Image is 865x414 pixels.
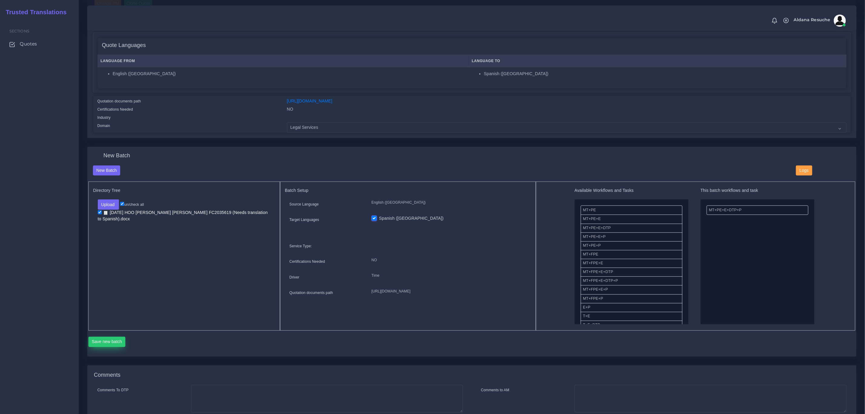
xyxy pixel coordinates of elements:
[371,199,527,206] p: English ([GEOGRAPHIC_DATA])
[707,205,808,215] li: MT+PE+E+DTP+P
[93,188,276,193] h5: Directory Tree
[484,71,843,77] li: Spanish ([GEOGRAPHIC_DATA])
[800,168,809,173] span: Logs
[2,8,67,16] h2: Trusted Translations
[794,18,830,22] span: Aldana Resuche
[97,98,141,104] label: Quotation documents path
[94,372,121,379] h4: Comments
[834,15,846,27] img: avatar
[104,152,130,159] h4: New Batch
[97,107,133,112] label: Certifications Needed
[481,387,510,393] label: Comments to AM
[120,202,124,206] input: un/check all
[581,294,682,303] li: MT+FPE+P
[581,241,682,250] li: MT+PE+P
[581,215,682,224] li: MT+PE+E
[581,205,682,215] li: MT+PE
[581,321,682,330] li: T+E+DTP
[93,168,121,172] a: New Batch
[469,55,847,67] th: Language To
[289,217,319,222] label: Target Languages
[371,288,527,295] p: [URL][DOMAIN_NAME]
[97,387,129,393] label: Comments To DTP
[379,215,444,222] label: Spanish ([GEOGRAPHIC_DATA])
[289,243,312,249] label: Service Type:
[289,259,325,264] label: Certifications Needed
[5,38,74,50] a: Quotes
[791,15,848,27] a: Aldana Resucheavatar
[98,199,119,210] button: Upload
[9,29,29,33] span: Sections
[581,303,682,312] li: E+P
[97,55,469,67] th: Language From
[371,272,527,279] p: Time
[289,202,319,207] label: Source Language
[581,250,682,259] li: MT+FPE
[2,7,67,17] a: Trusted Translations
[93,165,121,176] button: New Batch
[97,115,111,120] label: Industry
[289,275,299,280] label: Driver
[282,106,851,114] div: NO
[289,290,333,295] label: Quotation documents path
[581,276,682,285] li: MT+FPE+E+DTP+P
[20,41,37,47] span: Quotes
[113,71,465,77] li: English ([GEOGRAPHIC_DATA])
[701,188,814,193] h5: This batch workflows and task
[581,268,682,277] li: MT+FPE+E+DTP
[581,285,682,294] li: MT+FPE+E+P
[581,312,682,321] li: T+E
[371,257,527,263] p: NO
[97,123,110,129] label: Domain
[796,165,812,176] button: Logs
[120,202,144,207] label: un/check all
[285,188,531,193] h5: Batch Setup
[98,210,268,222] a: [DATE] HOO [PERSON_NAME] [PERSON_NAME] FC2035619 (Needs translation to Spanish).docx
[102,42,146,49] h4: Quote Languages
[575,188,688,193] h5: Available Workflows and Tasks
[581,224,682,233] li: MT+PE+E+DTP
[581,259,682,268] li: MT+FPE+E
[88,337,126,347] button: Save new batch
[581,232,682,242] li: MT+PE+E+P
[287,98,332,103] a: [URL][DOMAIN_NAME]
